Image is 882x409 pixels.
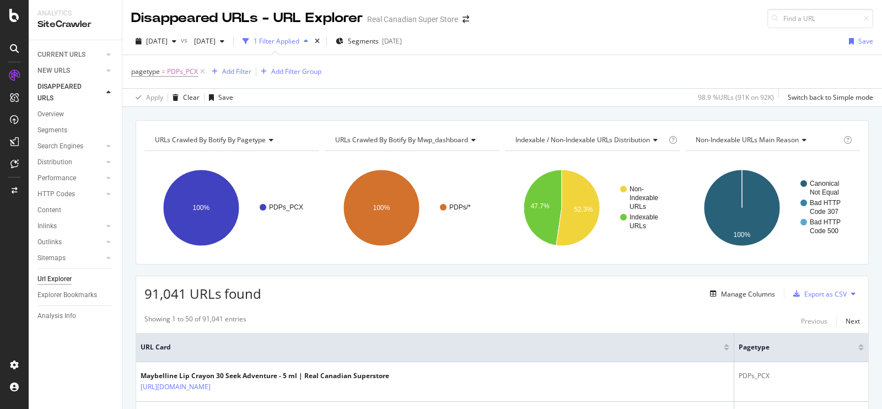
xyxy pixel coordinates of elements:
div: NEW URLS [37,65,70,77]
span: 91,041 URLs found [144,284,261,303]
button: Save [845,33,873,50]
div: HTTP Codes [37,189,75,200]
div: Save [858,36,873,46]
text: Code 307 [810,208,838,216]
div: CURRENT URLS [37,49,85,61]
svg: A chart. [685,160,858,256]
div: Segments [37,125,67,136]
span: URLs Crawled By Botify By pagetype [155,135,266,144]
div: arrow-right-arrow-left [462,15,469,23]
text: Not Equal [810,189,839,196]
div: Showing 1 to 50 of 91,041 entries [144,314,246,327]
text: Non- [630,185,644,193]
button: Clear [168,89,200,106]
text: PDPs/* [449,203,471,211]
h4: URLs Crawled By Botify By pagetype [153,131,309,149]
div: times [313,36,322,47]
div: SiteCrawler [37,18,113,31]
div: Sitemaps [37,252,66,264]
text: Indexable [630,194,658,202]
a: DISAPPEARED URLS [37,81,103,104]
text: 47.7% [531,202,550,210]
div: Export as CSV [804,289,847,299]
a: Sitemaps [37,252,103,264]
svg: A chart. [505,160,677,256]
span: pagetype [131,67,160,76]
div: Content [37,204,61,216]
button: Save [205,89,233,106]
a: Inlinks [37,220,103,232]
button: Previous [801,314,827,327]
a: Outlinks [37,236,103,248]
input: Find a URL [767,9,873,28]
a: HTTP Codes [37,189,103,200]
div: Manage Columns [721,289,775,299]
h4: Indexable / Non-Indexable URLs Distribution [513,131,666,149]
span: pagetype [739,342,842,352]
button: [DATE] [131,33,181,50]
text: URLs [630,222,646,230]
button: 1 Filter Applied [238,33,313,50]
div: Disappeared URLs - URL Explorer [131,9,363,28]
a: [URL][DOMAIN_NAME] [141,381,211,392]
button: Apply [131,89,163,106]
span: Non-Indexable URLs Main Reason [696,135,799,144]
div: Performance [37,173,76,184]
a: Segments [37,125,114,136]
a: CURRENT URLS [37,49,103,61]
text: PDPs_PCX [269,203,303,211]
div: Maybelline Lip Crayon 30 Seek Adventure - 5 ml | Real Canadian Superstore [141,371,389,381]
div: PDPs_PCX [739,371,864,381]
div: [DATE] [382,36,402,46]
div: Add Filter Group [271,67,321,76]
a: Url Explorer [37,273,114,285]
a: Distribution [37,157,103,168]
div: Analytics [37,9,113,18]
a: Explorer Bookmarks [37,289,114,301]
div: Search Engines [37,141,83,152]
div: Clear [183,93,200,102]
text: 100% [734,231,751,239]
div: Add Filter [222,67,251,76]
a: Analysis Info [37,310,114,322]
span: 2025 Sep. 13th [190,36,216,46]
text: Code 500 [810,227,838,235]
div: Explorer Bookmarks [37,289,97,301]
div: Analysis Info [37,310,76,322]
button: Next [846,314,860,327]
h4: URLs Crawled By Botify By mwp_dashboard [333,131,490,149]
button: Segments[DATE] [331,33,406,50]
span: URLs Crawled By Botify By mwp_dashboard [335,135,468,144]
a: Performance [37,173,103,184]
text: 52.3% [574,206,593,213]
h4: Non-Indexable URLs Main Reason [693,131,841,149]
button: Switch back to Simple mode [783,89,873,106]
iframe: Intercom live chat [845,372,871,398]
span: Segments [348,36,379,46]
div: Previous [801,316,827,326]
div: 1 Filter Applied [254,36,299,46]
span: = [162,67,165,76]
button: Export as CSV [789,285,847,303]
a: Overview [37,109,114,120]
span: URL Card [141,342,721,352]
div: A chart. [144,160,317,256]
text: 100% [193,204,210,212]
text: Indexable [630,213,658,221]
div: 98.9 % URLs ( 91K on 92K ) [698,93,774,102]
button: Add Filter [207,65,251,78]
span: PDPs_PCX [167,64,198,79]
div: Distribution [37,157,72,168]
div: Save [218,93,233,102]
svg: A chart. [325,160,497,256]
span: 2025 Sep. 27th [146,36,168,46]
div: Switch back to Simple mode [788,93,873,102]
div: Inlinks [37,220,57,232]
div: Apply [146,93,163,102]
div: Next [846,316,860,326]
text: URLs [630,203,646,211]
div: Url Explorer [37,273,72,285]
